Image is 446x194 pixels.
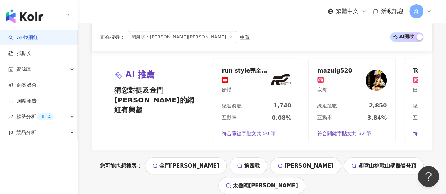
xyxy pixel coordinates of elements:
[367,114,387,122] div: 3.84%
[270,157,341,174] a: [PERSON_NAME]
[369,102,387,109] div: 2,850
[309,126,395,142] a: 符合關鍵字貼文共 32 筆
[270,70,291,91] img: KOL Avatar
[317,114,332,121] div: 互動率
[145,157,226,174] a: 金門[PERSON_NAME]
[213,58,300,142] a: run style完全執行團隊幸福捕手百場以上運動賽事拍攝經驗[PERSON_NAME][PERSON_NAME]拍攝團隊婚禮KOL Avatar總追蹤數1,740互動率0.08%符合關鍵字貼文...
[8,114,13,119] span: rise
[344,157,424,174] a: 鳶嘴山挑戰山壁攀岩登頂
[8,82,37,89] a: 商案媒合
[336,7,359,15] span: 繁體中文
[128,31,237,43] span: 關鍵字：[PERSON_NAME][PERSON_NAME]
[230,157,267,174] a: 第四戰
[317,130,371,137] span: 符合關鍵字貼文共 32 筆
[308,58,396,142] a: mazuig520宗教KOL Avatar總追蹤數2,850互動率3.84%符合關鍵字貼文共 32 筆
[100,34,125,40] span: 正在搜尋 ：
[317,87,352,94] div: 宗教
[218,177,305,194] a: 太魯閣[PERSON_NAME]
[222,114,237,121] div: 互動率
[413,102,433,109] div: 總追蹤數
[6,9,43,23] img: logo
[125,69,155,81] span: AI 推薦
[16,109,54,125] span: 趨勢分析
[413,114,428,121] div: 互動率
[240,34,250,40] div: 重置
[8,34,38,41] a: searchAI 找網紅
[271,114,291,122] div: 0.08%
[16,61,31,77] span: 資源庫
[16,125,36,140] span: 競品分析
[381,8,404,14] span: 活動訊息
[114,85,196,115] span: 猜您對提及金門[PERSON_NAME]的網紅有興趣
[8,98,37,105] a: 洞察報告
[8,50,32,57] a: 找貼文
[222,87,268,94] div: 婚禮
[222,102,242,109] div: 總追蹤數
[222,130,276,137] span: 符合關鍵字貼文共 50 筆
[317,102,337,109] div: 總追蹤數
[273,102,291,109] div: 1,740
[317,67,352,74] div: mazuig520
[414,7,419,15] span: 窕
[222,67,268,74] div: run style完全執行團隊幸福捕手百場以上運動賽事拍攝經驗田中馬拉松拍攝團隊
[37,113,54,120] div: BETA
[418,166,439,187] iframe: Help Scout Beacon - Open
[366,70,387,91] img: KOL Avatar
[213,126,300,142] a: 符合關鍵字貼文共 50 筆
[92,157,432,194] div: 您可能也想搜尋：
